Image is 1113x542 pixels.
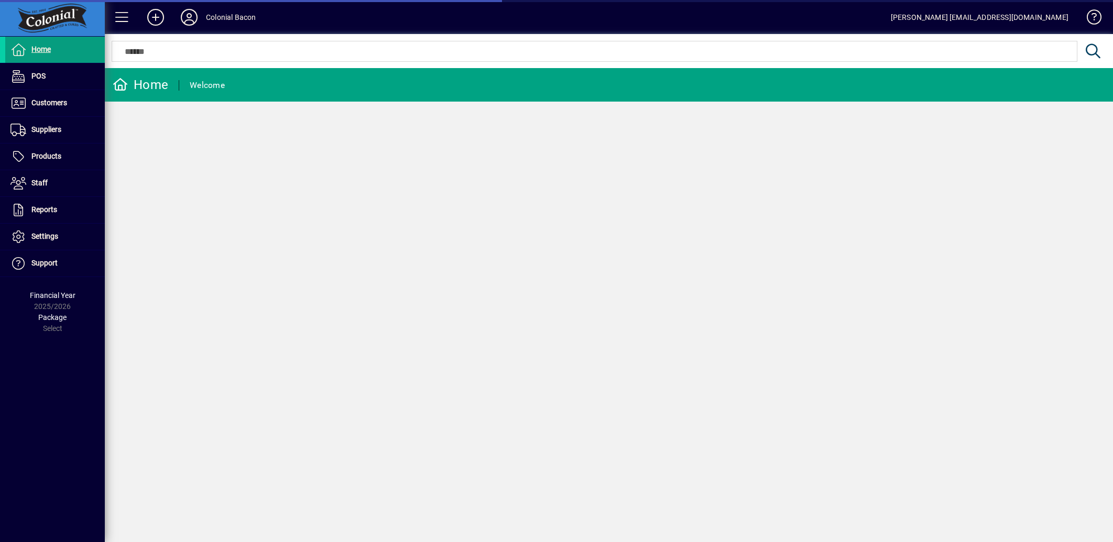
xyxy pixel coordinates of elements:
[5,197,105,223] a: Reports
[206,9,256,26] div: Colonial Bacon
[113,76,168,93] div: Home
[31,232,58,240] span: Settings
[139,8,172,27] button: Add
[5,90,105,116] a: Customers
[5,224,105,250] a: Settings
[5,117,105,143] a: Suppliers
[31,125,61,134] span: Suppliers
[190,77,225,94] div: Welcome
[38,313,67,322] span: Package
[31,152,61,160] span: Products
[31,179,48,187] span: Staff
[5,250,105,276] a: Support
[172,8,206,27] button: Profile
[5,170,105,196] a: Staff
[1079,2,1100,36] a: Knowledge Base
[31,205,57,214] span: Reports
[891,9,1068,26] div: [PERSON_NAME] [EMAIL_ADDRESS][DOMAIN_NAME]
[31,72,46,80] span: POS
[5,63,105,90] a: POS
[31,98,67,107] span: Customers
[30,291,75,300] span: Financial Year
[5,143,105,170] a: Products
[31,45,51,53] span: Home
[31,259,58,267] span: Support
